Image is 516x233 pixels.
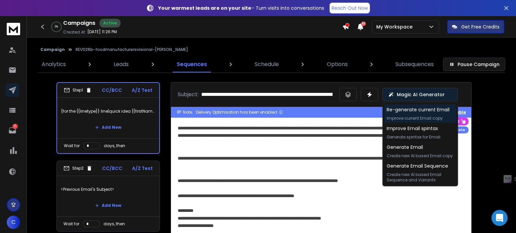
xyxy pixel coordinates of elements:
[387,144,453,151] h1: Generate Email
[183,110,193,115] span: Note:
[332,5,368,11] p: Reach Out Now
[397,91,445,98] p: Magic AI Generator
[90,199,127,212] button: Add New
[251,56,283,72] a: Schedule
[56,82,160,154] li: Step1CC/BCCA/Z Test{for the {{linetype}} line|quick idea {{firstName}}|question {{firstName}}|{{f...
[63,30,86,35] p: Created At:
[255,60,279,68] p: Schedule
[447,20,504,34] button: Get Free Credits
[387,106,449,113] h1: Re-generate current Email
[391,56,438,72] a: Subsequences
[99,19,121,27] div: Active
[382,88,458,101] button: Magic AI Generator
[64,87,92,93] div: Step 1
[178,91,199,99] p: Subject:
[323,56,352,72] a: Options
[132,165,153,172] p: A/Z Test
[330,3,370,13] a: Reach Out Now
[61,180,156,199] p: <Previous Email's Subject>
[61,102,155,121] p: {for the {{linetype}} line|quick idea {{firstName}}|question {{firstName}}|{{firstName}}, thought...
[55,25,58,29] p: 0 %
[387,153,453,159] p: Create new AI based Email copy
[395,60,434,68] p: Subsequences
[327,60,348,68] p: Options
[63,19,95,27] h1: Campaigns
[158,5,324,11] p: – Turn visits into conversations
[196,110,283,115] div: Delivery Optimisation has been enabled
[38,56,70,72] a: Analytics
[361,21,366,26] span: 50
[63,165,92,171] div: Step 2
[114,60,129,68] p: Leads
[7,23,20,35] img: logo
[387,125,440,132] h1: Improve Email spintax
[387,134,440,140] p: Generate spintax for Email
[104,143,125,149] p: days, then
[177,60,207,68] p: Sequences
[443,58,505,71] button: Pause Campaign
[7,216,20,229] button: C
[56,161,160,232] li: Step2CC/BCCA/Z Test<Previous Email's Subject>Add NewWait fordays, then
[12,124,18,129] p: 3
[387,116,449,121] p: Improve current Email copy
[173,56,211,72] a: Sequences
[76,47,188,52] p: REV026b-foodmanufacturersvisionai-[PERSON_NAME]
[63,221,79,227] p: Wait for
[461,23,500,30] p: Get Free Credits
[491,210,508,226] div: Open Intercom Messenger
[158,5,251,11] strong: Your warmest leads are on your site
[376,23,415,30] p: My Workspace
[387,163,454,169] h1: Generate Email Sequence
[132,87,153,94] p: A/Z Test
[103,221,125,227] p: days, then
[87,29,117,35] p: [DATE] 11:26 PM
[42,60,66,68] p: Analytics
[453,126,469,133] div: Beta
[387,172,454,183] p: Create new AI based Email Sequence and Variants
[102,165,122,172] p: CC/BCC
[102,87,122,94] p: CC/BCC
[64,143,80,149] p: Wait for
[6,124,19,137] a: 3
[40,47,65,52] button: Campaign
[110,56,133,72] a: Leads
[90,121,127,134] button: Add New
